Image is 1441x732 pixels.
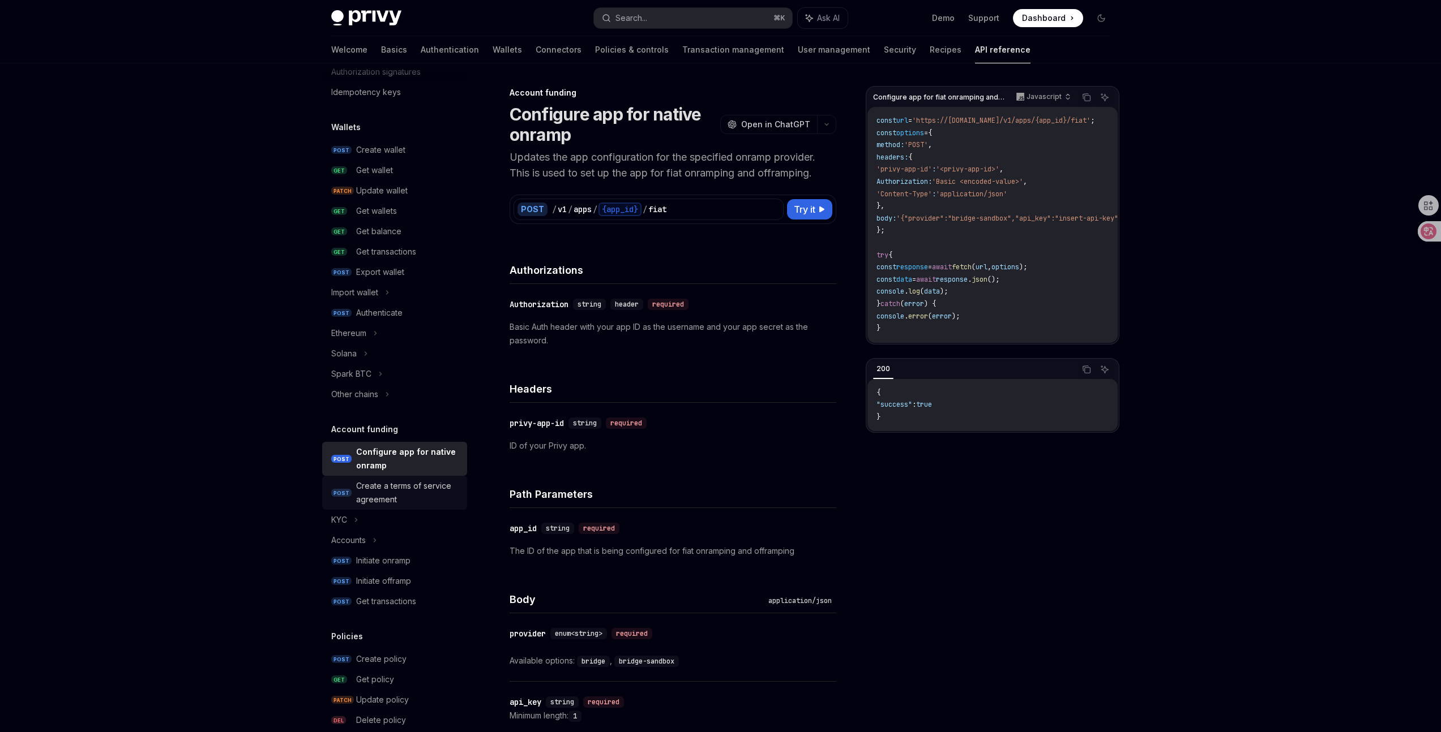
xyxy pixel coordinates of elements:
a: POSTCreate wallet [322,140,467,160]
span: string [550,697,574,707]
a: POSTInitiate offramp [322,571,467,591]
div: Get balance [356,225,401,238]
div: required [612,628,652,639]
a: Transaction management [682,36,784,63]
div: Account funding [510,87,836,98]
a: GETGet balance [322,221,467,242]
div: app_id [510,523,537,534]
div: Search... [615,11,647,25]
button: Ask AI [1097,90,1112,105]
span: try [876,251,888,260]
div: Accounts [331,533,366,547]
div: Minimum length: [510,709,836,722]
button: Open in ChatGPT [720,115,817,134]
a: Connectors [536,36,581,63]
a: GETGet transactions [322,242,467,262]
span: options [896,128,924,137]
span: const [876,262,896,272]
p: Basic Auth header with your app ID as the username and your app secret as the password. [510,320,836,347]
div: Available options: [510,654,836,668]
span: response [896,262,928,272]
span: Open in ChatGPT [741,119,810,130]
span: string [578,300,601,309]
span: : [932,165,936,174]
a: POSTAuthenticate [322,303,467,323]
a: PATCHUpdate policy [322,690,467,710]
div: / [568,204,572,215]
button: Search...⌘K [594,8,792,28]
span: POST [331,489,352,497]
div: Import wallet [331,286,378,299]
div: Get wallets [356,204,397,218]
div: application/json [764,595,836,606]
div: required [648,299,689,310]
span: ) { [924,299,936,308]
code: bridge-sandbox [614,656,679,667]
span: await [932,262,952,272]
span: : [932,190,936,199]
span: '<privy-app-id>' [936,165,999,174]
div: Configure app for native onramp [356,445,460,472]
p: Javascript [1027,92,1062,101]
span: GET [331,166,347,175]
span: data [896,275,912,284]
a: GETGet policy [322,669,467,690]
a: POSTCreate policy [322,649,467,669]
div: KYC [331,513,347,527]
span: = [908,116,912,125]
span: header [615,300,639,309]
button: Toggle dark mode [1092,9,1110,27]
span: DEL [331,716,346,725]
div: Get wallet [356,163,393,177]
a: POSTCreate a terms of service agreement [322,476,467,510]
span: fetch [952,262,972,272]
a: User management [798,36,870,63]
div: v1 [558,204,567,215]
div: fiat [648,204,666,215]
div: Create policy [356,652,407,666]
div: {app_id} [598,203,642,216]
span: url [896,116,908,125]
button: Copy the contents from the code block [1079,90,1094,105]
span: data [924,287,940,296]
span: . [904,312,908,321]
span: POST [331,268,352,277]
span: Ask AI [817,12,840,24]
div: Update wallet [356,184,408,197]
span: error [932,312,952,321]
div: required [606,417,647,429]
h5: Wallets [331,120,361,134]
span: const [876,128,896,137]
span: response [936,275,968,284]
span: , [1023,177,1027,186]
span: await [916,275,936,284]
div: Spark BTC [331,367,371,381]
span: Configure app for fiat onramping and offramping. [873,93,1006,102]
span: url [976,262,987,272]
div: Idempotency keys [331,85,401,99]
span: 'POST' [904,140,928,149]
div: Update policy [356,693,409,707]
div: Authorization [510,299,568,310]
span: = [924,128,928,137]
span: ( [900,299,904,308]
button: Copy the contents from the code block [1079,362,1094,377]
span: }, [876,201,884,210]
h1: Configure app for native onramp [510,104,716,145]
a: GETGet wallet [322,160,467,180]
img: dark logo [331,10,401,26]
div: provider [510,628,546,639]
span: 'Basic <encoded-value>' [932,177,1023,186]
p: ID of your Privy app. [510,439,836,453]
a: PATCHUpdate wallet [322,180,467,201]
div: Get transactions [356,595,416,608]
div: / [593,204,597,215]
span: GET [331,675,347,684]
span: { [876,388,880,397]
span: true [916,400,932,409]
span: const [876,116,896,125]
span: ( [928,312,932,321]
span: . [904,287,908,296]
a: Recipes [930,36,961,63]
div: apps [574,204,592,215]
